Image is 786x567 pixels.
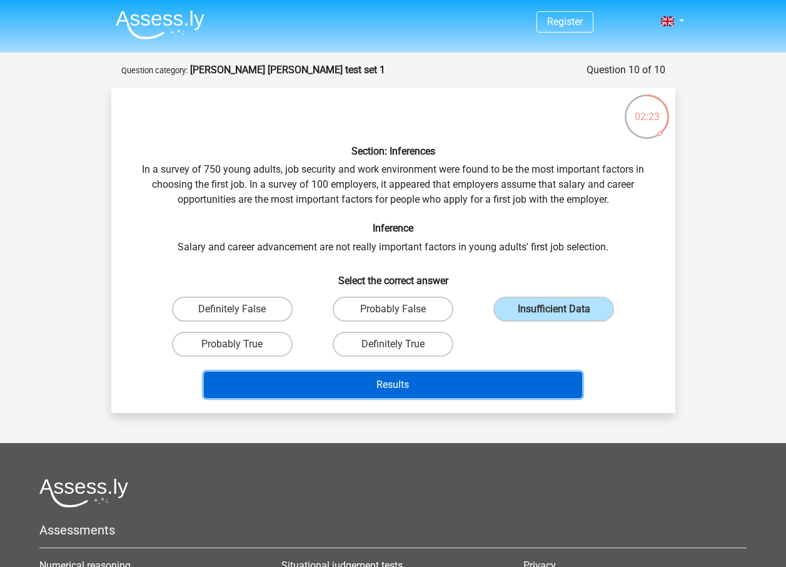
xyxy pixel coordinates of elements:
strong: [PERSON_NAME] [PERSON_NAME] test set 1 [190,64,385,76]
small: Question category: [121,66,188,75]
h5: Assessments [39,523,747,538]
div: In a survey of 750 young adults, job security and work environment were found to be the most impo... [116,98,670,403]
h6: Select the correct answer [131,265,655,287]
label: Definitely False [172,297,293,322]
h6: Inference [131,222,655,234]
div: Question 10 of 10 [587,63,665,78]
label: Definitely True [333,332,453,357]
label: Insufficient Data [493,297,614,322]
img: Assessly [116,10,204,39]
button: Results [204,372,582,398]
div: 02:23 [623,93,670,125]
label: Probably True [172,332,293,357]
h6: Section: Inferences [131,145,655,157]
label: Probably False [333,297,453,322]
img: Assessly logo [39,478,128,508]
a: Register [547,16,583,28]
